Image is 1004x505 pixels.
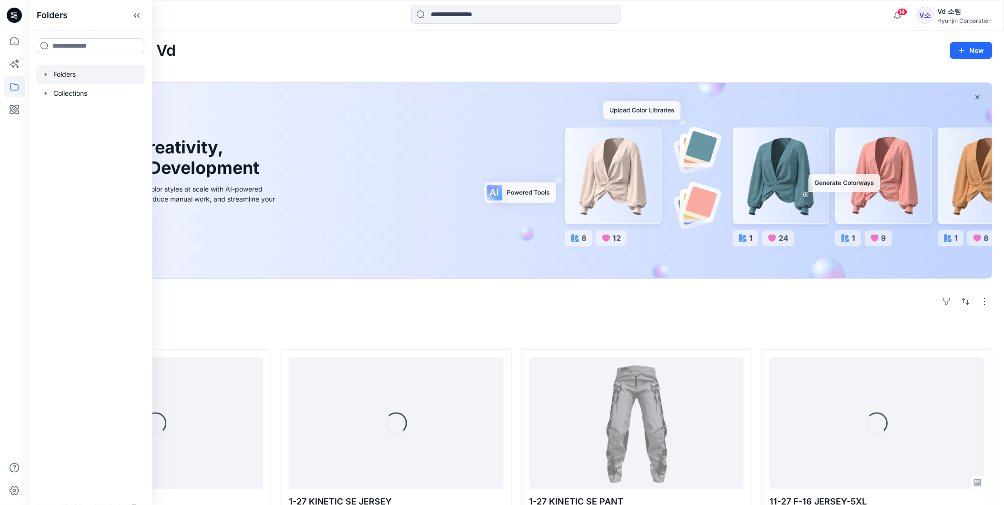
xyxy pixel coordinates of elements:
div: Vd 소팀 [938,6,992,17]
div: Hyunjin Corporation [938,17,992,24]
a: Discover more [63,225,278,244]
h4: Styles [40,328,993,340]
span: 14 [897,8,908,16]
h1: Unleash Creativity, Speed Up Development [63,137,264,178]
div: V소 [917,7,934,24]
div: Explore ideas faster and recolor styles at scale with AI-powered tools that boost creativity, red... [63,184,278,214]
a: 1-27 KINETIC SE PANT [529,357,744,489]
button: New [950,42,993,59]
